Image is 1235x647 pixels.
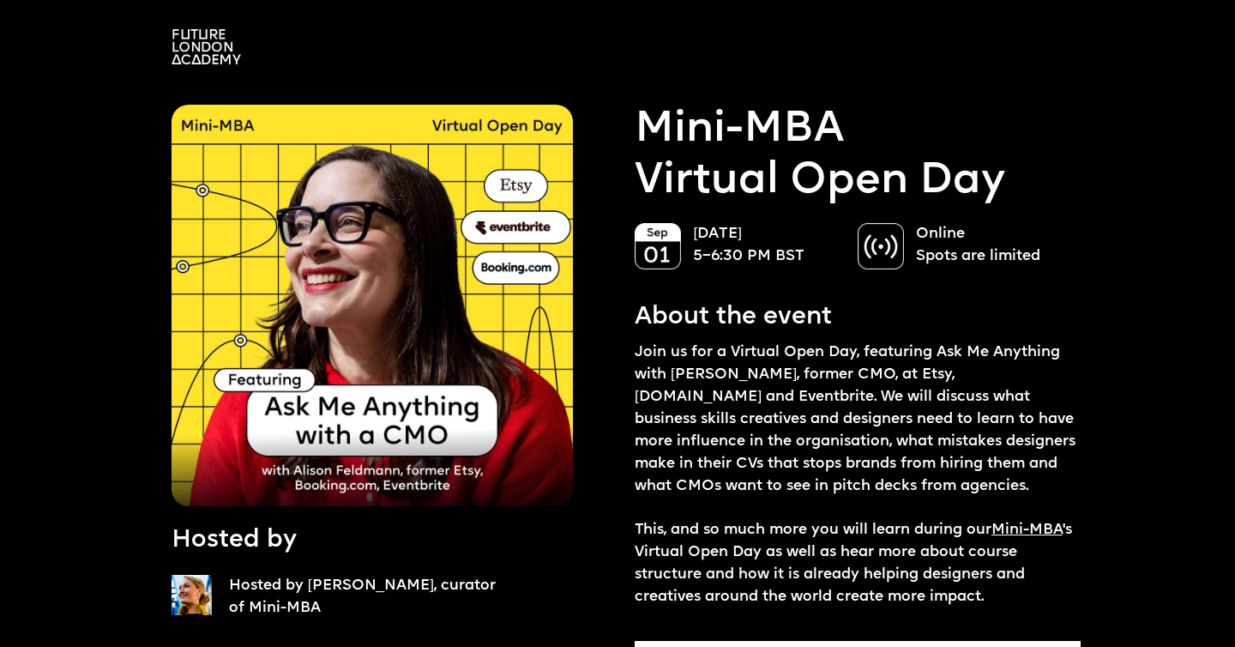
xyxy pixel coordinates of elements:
[635,105,1005,209] a: Mini-MBAVirtual Open Day
[172,29,241,64] img: A logo saying in 3 lines: Future London Academy
[229,575,501,620] p: Hosted by [PERSON_NAME], curator of Mini-MBA
[172,523,297,558] p: Hosted by
[916,223,1063,268] p: Online Spots are limited
[991,523,1063,537] a: Mini-MBA
[635,300,832,335] p: About the event
[635,342,1081,608] p: Join us for a Virtual Open Day, featuring Ask Me Anything with [PERSON_NAME], former CMO, at Etsy...
[693,223,840,268] p: [DATE] 5–6:30 PM BST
